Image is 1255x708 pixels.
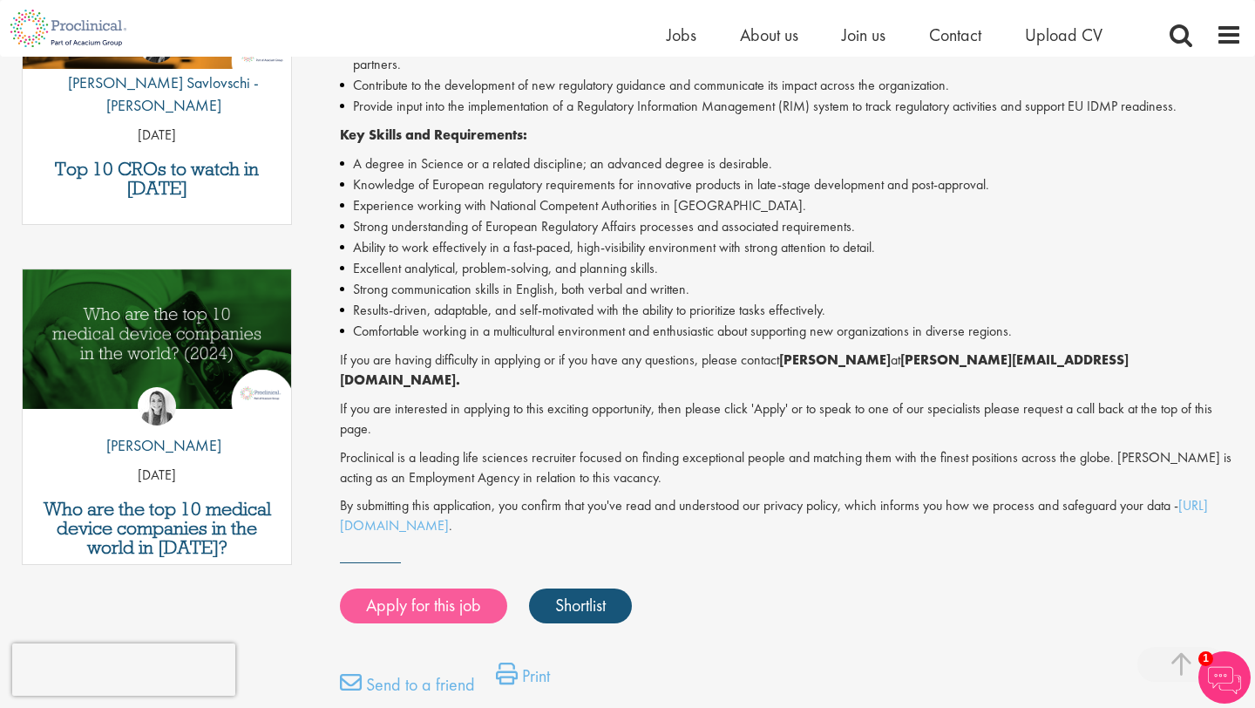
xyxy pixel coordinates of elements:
[340,496,1242,536] p: By submitting this application, you confirm that you've read and understood our privacy policy, w...
[1198,651,1213,666] span: 1
[12,643,235,696] iframe: reCAPTCHA
[340,279,1242,300] li: Strong communication skills in English, both verbal and written.
[340,153,1242,174] li: A degree in Science or a related discipline; an advanced degree is desirable.
[340,75,1242,96] li: Contribute to the development of new regulatory guidance and communicate its impact across the or...
[929,24,981,46] a: Contact
[93,387,221,466] a: Hannah Burke [PERSON_NAME]
[740,24,798,46] a: About us
[842,24,885,46] a: Join us
[138,387,176,425] img: Hannah Burke
[340,174,1242,195] li: Knowledge of European regulatory requirements for innovative products in late-stage development a...
[31,500,282,557] a: Who are the top 10 medical device companies in the world in [DATE]?
[23,71,291,116] p: [PERSON_NAME] Savlovschi - [PERSON_NAME]
[340,126,527,144] strong: Key Skills and Requirements:
[340,448,1242,488] p: Proclinical is a leading life sciences recruiter focused on finding exceptional people and matchi...
[340,195,1242,216] li: Experience working with National Competent Authorities in [GEOGRAPHIC_DATA].
[1198,651,1251,704] img: Chatbot
[340,96,1242,117] li: Provide input into the implementation of a Regulatory Information Management (RIM) system to trac...
[340,321,1242,342] li: Comfortable working in a multicultural environment and enthusiastic about supporting new organiza...
[667,24,696,46] a: Jobs
[340,589,507,623] a: Apply for this job
[23,269,291,409] img: Top 10 Medical Device Companies 2024
[496,663,550,698] a: Print
[340,216,1242,237] li: Strong understanding of European Regulatory Affairs processes and associated requirements.
[23,466,291,486] p: [DATE]
[23,126,291,146] p: [DATE]
[340,300,1242,321] li: Results-driven, adaptable, and self-motivated with the ability to prioritize tasks effectively.
[779,351,891,369] strong: [PERSON_NAME]
[340,351,1129,389] strong: [PERSON_NAME][EMAIL_ADDRESS][DOMAIN_NAME].
[93,434,221,457] p: [PERSON_NAME]
[31,160,282,198] a: Top 10 CROs to watch in [DATE]
[1025,24,1102,46] a: Upload CV
[340,671,475,706] a: Send to a friend
[23,269,291,424] a: Link to a post
[23,24,291,125] a: Theodora Savlovschi - Wicks [PERSON_NAME] Savlovschi - [PERSON_NAME]
[340,258,1242,279] li: Excellent analytical, problem-solving, and planning skills.
[340,237,1242,258] li: Ability to work effectively in a fast-paced, high-visibility environment with strong attention to...
[529,589,632,623] a: Shortlist
[340,496,1208,534] a: [URL][DOMAIN_NAME]
[340,351,1242,391] p: If you are having difficulty in applying or if you have any questions, please contact at
[340,399,1242,439] p: If you are interested in applying to this exciting opportunity, then please click 'Apply' or to s...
